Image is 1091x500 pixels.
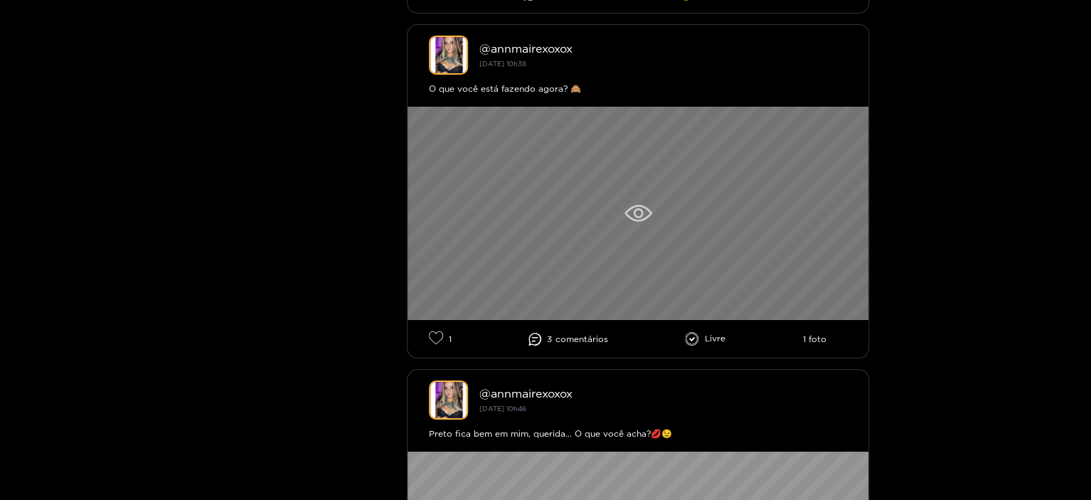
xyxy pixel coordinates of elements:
font: [DATE] 10h46 [479,405,526,413]
img: annmairexoxox [429,36,468,75]
font: [DATE] 10h38 [479,60,526,68]
img: annmairexoxox [429,381,468,420]
font: @ [479,42,491,55]
font: annmairexoxox [491,42,573,55]
font: annmairexoxox [491,387,573,400]
font: @ [479,387,491,400]
font: 1 [449,334,452,344]
font: Preto fica bem em mim, querida... O que você acha?💋😉 [429,429,672,438]
font: 1 foto [802,334,826,344]
font: 3 [547,334,552,344]
font: O que você está fazendo agora? 🙈 [429,84,581,93]
font: comentários [555,334,608,344]
font: Livre [705,334,725,343]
